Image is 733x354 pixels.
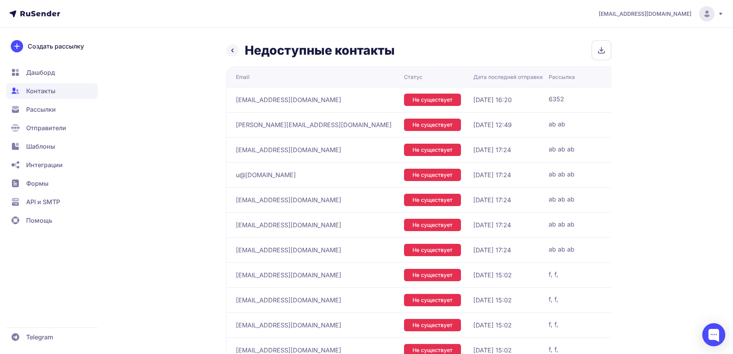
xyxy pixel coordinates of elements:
span: [DATE] 17:24 [473,195,511,205]
a: [EMAIL_ADDRESS][DOMAIN_NAME] [236,196,341,204]
a: [EMAIL_ADDRESS][DOMAIN_NAME] [236,296,341,304]
span: [DATE] 17:24 [473,145,511,154]
span: Помощь [26,216,52,225]
div: Не существует [404,169,461,181]
div: Не существует [404,94,461,106]
a: 6352 [549,94,672,104]
div: Email [236,73,250,81]
a: [EMAIL_ADDRESS][DOMAIN_NAME] [236,271,341,279]
a: u@[DOMAIN_NAME] [236,171,296,179]
span: [DATE] 12:49 [473,120,512,129]
span: [DATE] 15:02 [473,270,512,280]
span: Отправители [26,123,66,133]
a: Telegram [6,329,98,345]
a: [EMAIL_ADDRESS][DOMAIN_NAME] [236,321,341,329]
span: [DATE] 15:02 [473,295,512,305]
a: ab ab [549,119,672,129]
span: [DATE] 17:24 [473,245,511,255]
div: Дата последней отправки [473,73,543,81]
div: Не существует [404,219,461,231]
span: [DATE] 16:20 [473,95,512,104]
span: [DATE] 17:24 [473,220,511,230]
div: Рассылка [549,73,575,81]
a: ab ab ab [549,245,672,254]
div: Не существует [404,319,461,331]
a: ab ab ab [549,144,672,154]
a: [EMAIL_ADDRESS][DOMAIN_NAME] [236,146,341,154]
div: Не существует [404,294,461,306]
a: [EMAIL_ADDRESS][DOMAIN_NAME] [236,96,341,104]
div: Не существует [404,244,461,256]
a: [EMAIL_ADDRESS][DOMAIN_NAME] [236,246,341,254]
span: API и SMTP [26,197,60,206]
a: ab ab ab [549,220,672,229]
div: Не существует [404,144,461,156]
span: Рассылки [26,105,56,114]
div: Не существует [404,269,461,281]
a: f, f, [549,295,672,304]
div: Не существует [404,119,461,131]
a: [EMAIL_ADDRESS][DOMAIN_NAME] [236,221,341,229]
h1: Недоступные контакты [245,43,585,58]
span: Дашборд [26,68,55,77]
span: Контакты [26,86,55,96]
span: [EMAIL_ADDRESS][DOMAIN_NAME] [599,10,691,18]
a: f, f, [549,270,672,279]
span: [DATE] 15:02 [473,320,512,330]
span: Telegram [26,332,53,342]
a: [EMAIL_ADDRESS][DOMAIN_NAME] [236,346,341,354]
span: [DATE] 17:24 [473,170,511,180]
a: [PERSON_NAME][EMAIL_ADDRESS][DOMAIN_NAME] [236,121,392,129]
span: Шаблоны [26,142,55,151]
a: ab ab ab [549,195,672,204]
div: Статус [404,73,422,81]
a: f, f, [549,320,672,329]
a: ab ab ab [549,169,672,179]
a: f, f, [549,345,672,354]
div: Не существует [404,194,461,206]
span: Формы [26,179,48,188]
span: Создать рассылку [28,42,84,51]
span: Интеграции [26,160,63,169]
